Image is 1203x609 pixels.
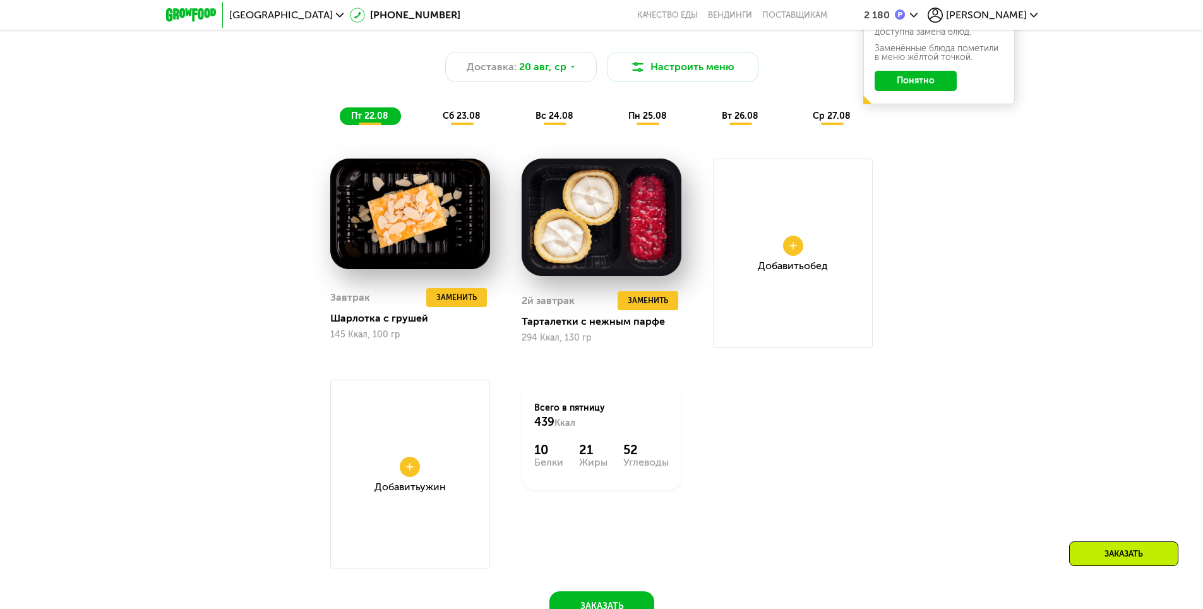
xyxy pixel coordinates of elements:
[522,291,575,310] div: 2й завтрак
[534,457,563,467] div: Белки
[534,415,554,429] span: 439
[467,59,517,75] span: Доставка:
[579,457,607,467] div: Жиры
[607,52,758,82] button: Настроить меню
[618,291,678,310] button: Заменить
[374,482,446,492] div: Добавить
[420,481,446,493] span: Ужин
[330,288,370,307] div: Завтрак
[623,457,669,467] div: Углеводы
[579,442,607,457] div: 21
[519,59,566,75] span: 20 авг, ср
[330,330,490,340] div: 145 Ккал, 100 гр
[534,402,669,430] div: Всего в пятницу
[875,71,957,91] button: Понятно
[762,10,827,20] div: поставщикам
[522,333,681,343] div: 294 Ккал, 130 гр
[426,288,487,307] button: Заменить
[436,291,477,304] span: Заменить
[946,10,1027,20] span: [PERSON_NAME]
[722,111,758,121] span: вт 26.08
[536,111,573,121] span: вс 24.08
[758,261,828,271] div: Добавить
[554,418,575,428] span: Ккал
[813,111,851,121] span: ср 27.08
[875,44,1003,62] div: Заменённые блюда пометили в меню жёлтой точкой.
[875,19,1003,37] div: В даты, выделенные желтым, доступна замена блюд.
[522,315,691,328] div: Тарталетки с нежным парфе
[443,111,481,121] span: сб 23.08
[628,111,667,121] span: пн 25.08
[864,10,890,20] div: 2 180
[1069,541,1178,566] div: Заказать
[534,442,563,457] div: 10
[708,10,752,20] a: Вендинги
[804,260,828,272] span: Обед
[330,312,500,325] div: Шарлотка с грушей
[351,111,388,121] span: пт 22.08
[229,10,333,20] span: [GEOGRAPHIC_DATA]
[628,294,668,307] span: Заменить
[637,10,698,20] a: Качество еды
[623,442,669,457] div: 52
[350,8,460,23] a: [PHONE_NUMBER]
